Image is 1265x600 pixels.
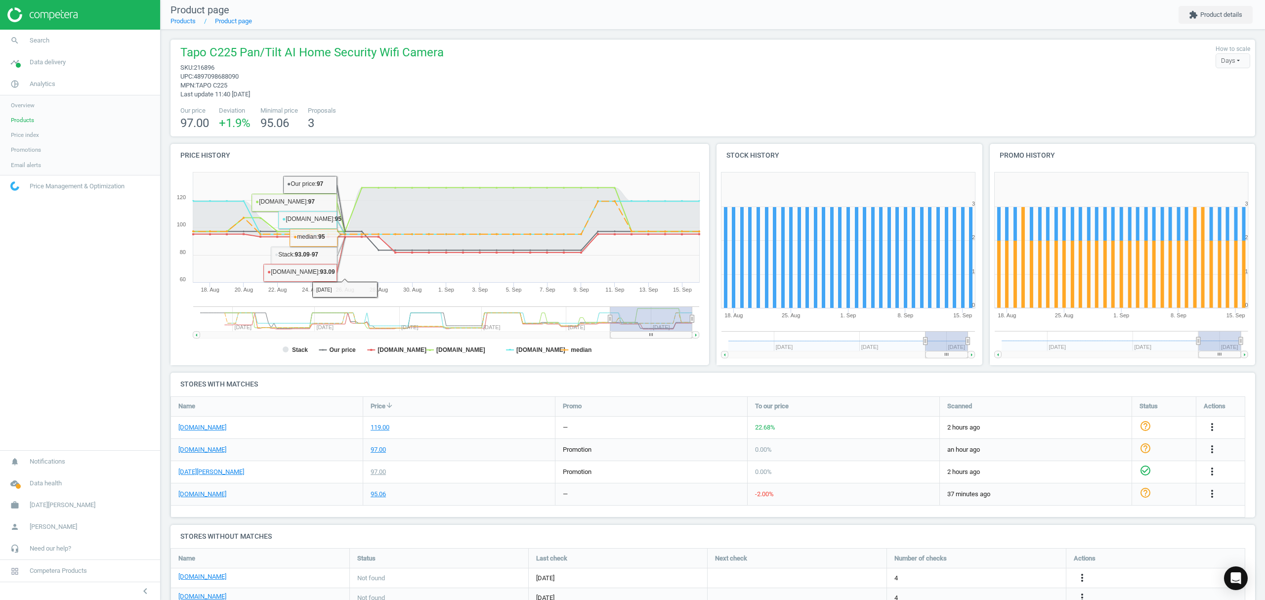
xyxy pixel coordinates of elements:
span: Status [1139,402,1158,411]
div: — [563,490,568,499]
i: work [5,496,24,514]
text: 0 [1245,302,1248,308]
tspan: 26. Aug [336,287,354,293]
h4: Promo history [990,144,1256,167]
h4: Price history [170,144,709,167]
tspan: 1. Sep [438,287,454,293]
span: 22.68 % [755,424,775,431]
span: Price index [11,131,39,139]
a: [DOMAIN_NAME] [178,572,226,581]
tspan: median [571,346,591,353]
text: 2 [972,234,975,240]
span: sku : [180,64,194,71]
tspan: 20. Aug [235,287,253,293]
span: 3 [308,116,314,130]
tspan: [DOMAIN_NAME] [436,346,485,353]
div: 97.00 [371,445,386,454]
span: 4897098688090 [194,73,239,80]
i: notifications [5,452,24,471]
tspan: 15. Sep [1226,312,1245,318]
a: [DOMAIN_NAME] [178,423,226,432]
span: 97.00 [180,116,209,130]
span: Promotions [11,146,41,154]
span: Actions [1074,554,1096,563]
span: mpn : [180,82,196,89]
span: Email alerts [11,161,41,169]
span: Competera Products [30,566,87,575]
span: TAPO C225 [196,82,227,89]
span: Analytics [30,80,55,88]
text: 3 [1245,201,1248,207]
i: search [5,31,24,50]
i: more_vert [1076,572,1088,584]
span: Overview [11,101,35,109]
span: 2 hours ago [947,468,1124,476]
i: more_vert [1206,466,1218,477]
tspan: 15. Sep [673,287,692,293]
span: Proposals [308,106,336,115]
span: 4 [894,574,898,583]
i: person [5,517,24,536]
tspan: 3. Sep [472,287,488,293]
div: — [563,423,568,432]
tspan: Our price [329,346,356,353]
span: Number of checks [894,554,947,563]
span: Deviation [219,106,251,115]
span: Notifications [30,457,65,466]
button: chevron_left [133,585,158,598]
span: Data delivery [30,58,66,67]
a: Products [170,17,196,25]
span: Price [371,402,385,411]
span: 95.06 [260,116,289,130]
i: help_outline [1139,487,1151,499]
i: cloud_done [5,474,24,493]
tspan: 1. Sep [841,312,856,318]
text: 80 [180,249,186,255]
span: Search [30,36,49,45]
div: 119.00 [371,423,389,432]
tspan: 11. Sep [605,287,624,293]
span: +1.9 % [219,116,251,130]
span: Scanned [947,402,972,411]
span: 2 hours ago [947,423,1124,432]
tspan: 25. Aug [1054,312,1073,318]
a: [DOMAIN_NAME] [178,490,226,499]
div: Days [1216,53,1250,68]
tspan: [DOMAIN_NAME] [516,346,565,353]
text: 1 [1245,268,1248,274]
span: Name [178,554,195,563]
i: timeline [5,53,24,72]
a: [DOMAIN_NAME] [178,445,226,454]
text: 0 [972,302,975,308]
img: ajHJNr6hYgQAAAAASUVORK5CYII= [7,7,78,22]
i: more_vert [1206,488,1218,500]
button: more_vert [1076,572,1088,585]
span: Minimal price [260,106,298,115]
a: Product page [215,17,252,25]
button: more_vert [1206,488,1218,501]
span: 0.00 % [755,446,772,453]
i: arrow_downward [385,401,393,409]
span: Not found [357,574,385,583]
div: 97.00 [371,468,386,476]
span: upc : [180,73,194,80]
tspan: 28. Aug [370,287,388,293]
span: Products [11,116,34,124]
span: Need our help? [30,544,71,553]
span: Our price [180,106,209,115]
i: more_vert [1206,421,1218,433]
span: an hour ago [947,445,1124,454]
span: Tapo C225 Pan/Tilt AI Home Security Wifi Camera [180,44,444,63]
span: Last check [536,554,567,563]
tspan: 18. Aug [724,312,743,318]
text: 100 [177,221,186,227]
i: more_vert [1206,443,1218,455]
tspan: 25. Aug [782,312,800,318]
tspan: 5. Sep [506,287,522,293]
span: Promo [563,402,582,411]
tspan: 22. Aug [268,287,287,293]
span: [PERSON_NAME] [30,522,77,531]
tspan: 1. Sep [1113,312,1129,318]
span: -2.00 % [755,490,774,498]
span: Data health [30,479,62,488]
